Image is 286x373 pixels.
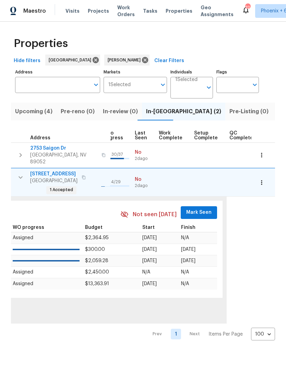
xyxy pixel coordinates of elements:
p: Assigned [13,234,79,242]
span: [GEOGRAPHIC_DATA] [30,177,78,184]
span: [DATE] [181,258,195,263]
span: Not seen [DATE] [133,211,177,219]
div: [GEOGRAPHIC_DATA] [45,55,100,66]
span: Properties [14,40,68,47]
span: Visits [65,8,80,14]
span: [DATE] [142,281,157,286]
div: [PERSON_NAME] [104,55,150,66]
label: Individuals [170,70,213,74]
span: N/A [181,281,189,286]
button: Open [91,80,101,90]
span: Reno Progress [101,131,123,140]
span: [GEOGRAPHIC_DATA], NV 89052 [30,152,97,165]
button: Open [250,80,260,90]
span: 4 / 29 [111,180,121,184]
span: No [135,176,153,183]
span: 2753 Saigon Dr [30,145,97,152]
span: Projects [88,8,109,14]
span: $2,364.95 [85,235,109,240]
span: [GEOGRAPHIC_DATA] [49,57,94,63]
button: Hide filters [11,55,43,67]
span: Maestro [23,8,46,14]
a: Goto page 1 [171,329,181,339]
span: [DATE] [142,247,157,252]
span: Upcoming (4) [15,107,52,116]
span: 30 / 37 [111,152,123,156]
span: Setup Complete [194,131,218,140]
button: Mark Seen [181,206,217,219]
span: Address [30,136,50,140]
span: 1 Selected [108,82,131,88]
span: In-review (0) [103,107,138,116]
span: 1 Selected [175,77,198,83]
span: N/A [142,270,150,275]
span: WO progress [13,225,44,230]
span: QC Complete [229,131,253,140]
label: Flags [216,70,259,74]
span: Start [142,225,155,230]
span: [DATE] [142,235,157,240]
span: N/A [181,270,189,275]
span: Pre-Listing (0) [229,107,269,116]
span: [STREET_ADDRESS] [30,171,78,177]
button: Clear Filters [152,55,187,67]
div: 32 [245,4,250,11]
span: No [135,149,153,156]
span: [DATE] [142,258,157,263]
span: [PERSON_NAME] [108,57,143,63]
label: Markets [104,70,167,74]
span: 2d ago [135,156,153,162]
span: Pre-reno (0) [61,107,95,116]
p: Items Per Page [208,331,243,338]
p: Assigned [13,269,79,276]
span: Hide filters [14,57,40,65]
span: Geo Assignments [201,4,234,18]
nav: Pagination Navigation [146,328,275,340]
span: $300.00 [85,247,105,252]
span: Last Seen [135,131,147,140]
div: 100 [251,325,275,343]
span: In-[GEOGRAPHIC_DATA] (2) [146,107,221,116]
label: Address [15,70,100,74]
span: Work Orders [117,4,135,18]
span: 2d ago [135,183,153,189]
p: Assigned [13,280,79,288]
span: Properties [166,8,192,14]
span: Work Complete [159,131,182,140]
span: $2,450.00 [85,270,109,275]
span: Mark Seen [186,208,212,217]
span: N/A [181,235,189,240]
button: Open [204,83,214,92]
button: Open [158,80,168,90]
span: Finish [181,225,195,230]
span: Budget [85,225,103,230]
span: Clear Filters [154,57,184,65]
span: $2,059.28 [85,258,108,263]
span: [DATE] [181,247,195,252]
span: 1 Accepted [47,187,76,193]
span: Tasks [143,9,157,13]
span: $13,363.91 [85,281,109,286]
